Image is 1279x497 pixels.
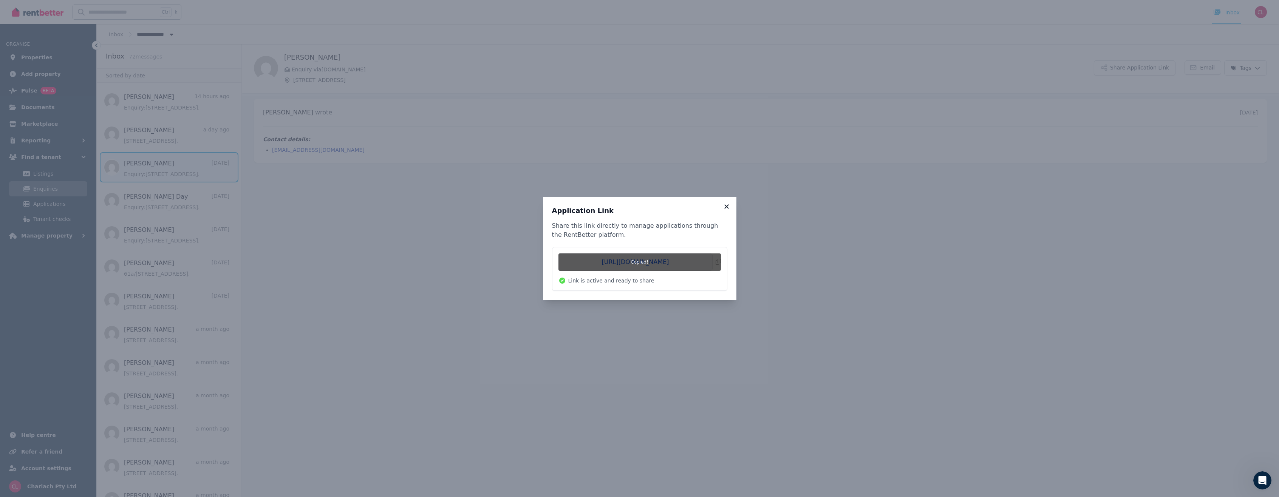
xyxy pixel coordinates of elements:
span: Copied! [558,253,721,271]
p: Share this link directly to manage applications through the RentBetter platform. [552,221,727,239]
h3: Application Link [552,206,727,215]
button: [URL][DOMAIN_NAME]Copied! [558,253,721,271]
button: Collapse window [227,3,241,17]
iframe: Intercom live chat [1253,471,1271,489]
div: Close [241,3,255,17]
button: go back [5,3,19,17]
span: Link is active and ready to share [568,277,654,284]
